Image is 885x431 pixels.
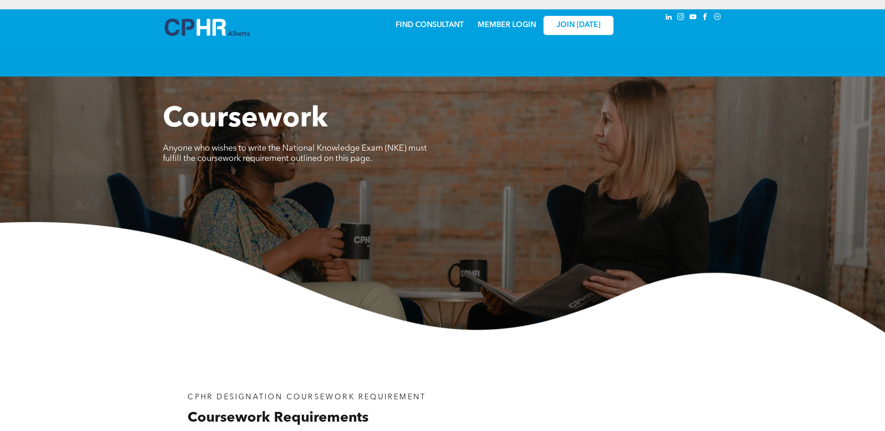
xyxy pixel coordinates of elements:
a: MEMBER LOGIN [478,21,536,29]
span: JOIN [DATE] [557,21,600,30]
span: Anyone who wishes to write the National Knowledge Exam (NKE) must fulfill the coursework requirem... [163,144,427,163]
img: A blue and white logo for cp alberta [165,19,250,36]
a: instagram [676,12,686,24]
a: linkedin [664,12,674,24]
a: JOIN [DATE] [544,16,613,35]
span: Coursework [163,105,328,133]
span: CPHR DESIGNATION COURSEWORK REQUIREMENT [188,394,426,401]
a: Social network [712,12,723,24]
a: FIND CONSULTANT [396,21,464,29]
span: Coursework Requirements [188,411,369,425]
a: facebook [700,12,711,24]
a: youtube [688,12,698,24]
